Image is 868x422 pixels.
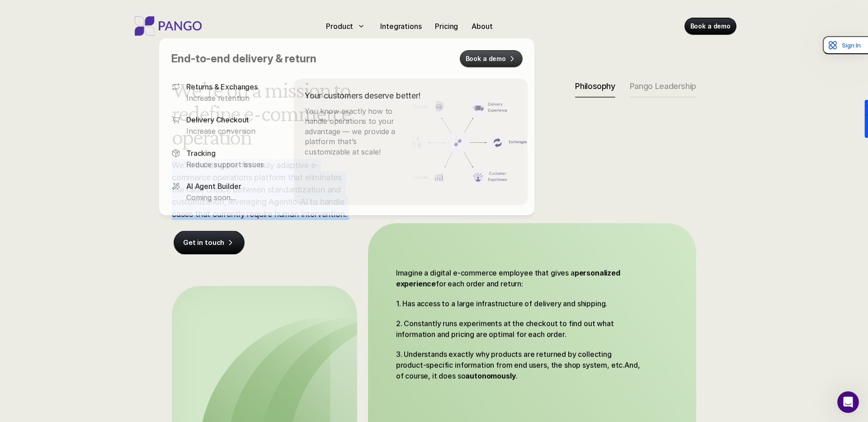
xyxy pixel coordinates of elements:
a: Get in touch [174,231,244,254]
strong: personalized experience [396,268,622,288]
p: 2. Constantly runs experiments at the checkout to find out what information and pricing are optim... [396,318,642,340]
p: Book a demo [690,22,731,31]
p: Integrations [380,21,421,32]
p: About [472,21,492,32]
a: Integrations [377,19,425,33]
a: About [468,19,496,33]
p: We're building the first truly adaptive e-commerce operations platform that eliminates the false ... [172,159,353,220]
a: Book a demo [685,18,736,34]
p: Get in touch [183,238,224,247]
p: Pricing [435,21,458,32]
iframe: Intercom live chat [837,391,859,413]
h2: We’re on a mission to redefine e-commerce operation [172,78,366,148]
p: 1. Has access to a large infrastructure of delivery and shipping. [396,298,642,309]
p: Philosophy [575,81,615,91]
strong: autonomously [465,371,516,380]
a: Pricing [431,19,462,33]
p: Product [326,21,353,32]
p: Imagine a digital e-commerce employee that gives a for each order and return: [396,267,642,289]
p: 3. Understands exactly why products are returned by collecting product-specific information from ... [396,349,642,381]
p: Pango Leadership [630,81,696,91]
